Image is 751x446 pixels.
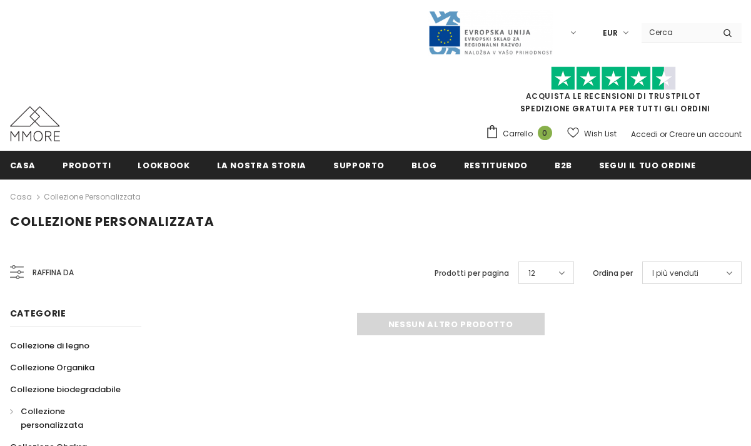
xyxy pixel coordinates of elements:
span: supporto [333,160,385,171]
a: Prodotti [63,151,111,179]
span: Raffina da [33,266,74,280]
span: 0 [538,126,552,140]
input: Search Site [642,23,713,41]
a: B2B [555,151,572,179]
span: Collezione di legno [10,340,89,352]
a: Collezione di legno [10,335,89,357]
span: Collezione personalizzata [10,213,214,230]
span: 12 [528,267,535,280]
span: Segui il tuo ordine [599,160,695,171]
a: Collezione Organika [10,357,94,378]
a: Accedi [631,129,658,139]
a: Segui il tuo ordine [599,151,695,179]
a: Creare un account [669,129,742,139]
span: Collezione biodegradabile [10,383,121,395]
a: Collezione biodegradabile [10,378,121,400]
span: Collezione personalizzata [21,405,83,431]
span: Casa [10,160,36,171]
span: Blog [411,160,437,171]
a: Collezione personalizzata [10,400,128,436]
img: Casi MMORE [10,106,60,141]
span: Wish List [584,128,617,140]
span: or [660,129,667,139]
span: Lookbook [138,160,189,171]
span: Carrello [503,128,533,140]
span: Prodotti [63,160,111,171]
a: Carrello 0 [485,124,558,143]
span: I più venduti [652,267,698,280]
a: Casa [10,190,32,205]
span: La nostra storia [217,160,306,171]
a: Acquista le recensioni di TrustPilot [526,91,701,101]
a: supporto [333,151,385,179]
img: Fidati di Pilot Stars [551,66,676,91]
span: SPEDIZIONE GRATUITA PER TUTTI GLI ORDINI [485,72,742,114]
a: Blog [411,151,437,179]
a: Casa [10,151,36,179]
a: Javni Razpis [428,27,553,38]
img: Javni Razpis [428,10,553,56]
span: Restituendo [464,160,528,171]
label: Ordina per [593,267,633,280]
span: EUR [603,27,618,39]
label: Prodotti per pagina [435,267,509,280]
span: B2B [555,160,572,171]
a: Wish List [567,123,617,144]
span: Collezione Organika [10,362,94,373]
a: La nostra storia [217,151,306,179]
a: Collezione personalizzata [44,191,141,202]
span: Categorie [10,307,66,320]
a: Restituendo [464,151,528,179]
a: Lookbook [138,151,189,179]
